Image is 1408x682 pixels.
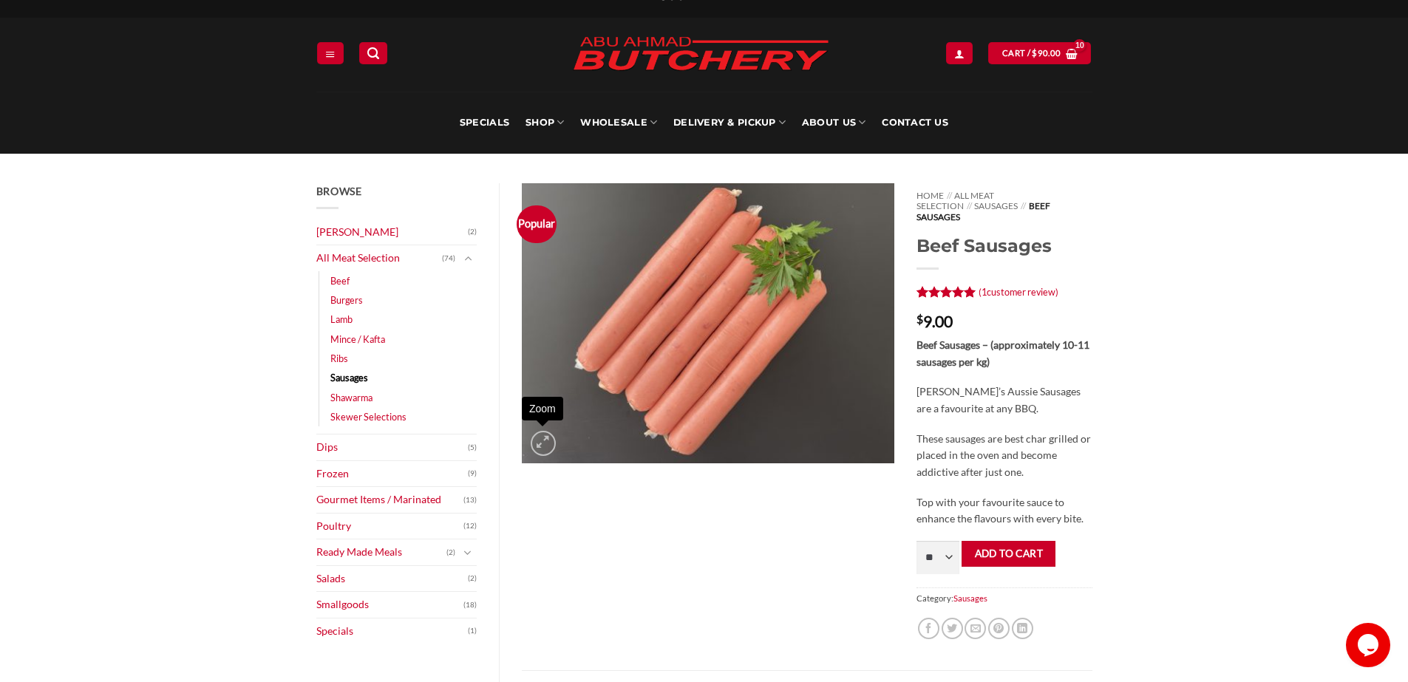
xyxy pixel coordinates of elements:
a: Wholesale [580,92,657,154]
a: Search [359,42,387,64]
a: Dips [316,434,469,460]
span: Cart / [1002,47,1061,60]
a: Shawarma [330,388,373,407]
a: Share on Facebook [918,618,939,639]
a: SHOP [526,92,564,154]
span: (1) [468,620,477,642]
a: Ready Made Meals [316,539,447,565]
span: 1 [916,286,924,304]
span: Beef Sausages [916,200,1050,222]
a: Home [916,190,944,201]
a: Pin on Pinterest [988,618,1010,639]
span: // [947,190,952,201]
a: Login [946,42,973,64]
strong: Beef Sausages – (approximately 10-11 sausages per kg) [916,338,1089,368]
a: Menu [317,42,344,64]
span: (2) [468,567,477,590]
a: Salads [316,566,469,592]
span: (9) [468,463,477,485]
img: Beef Sausages [522,183,894,463]
a: Smallgoods [316,592,464,618]
span: (18) [463,594,477,616]
span: (12) [463,515,477,537]
iframe: chat widget [1346,623,1393,667]
a: Beef [330,271,350,290]
a: Share on LinkedIn [1012,618,1033,639]
img: Abu Ahmad Butchery [560,27,841,83]
bdi: 90.00 [1032,48,1061,58]
a: Mince / Kafta [330,330,385,349]
a: Delivery & Pickup [673,92,786,154]
span: (2) [446,542,455,564]
div: Rated 5 out of 5 [916,286,976,300]
a: Share on Twitter [942,618,963,639]
a: All Meat Selection [316,245,443,271]
p: [PERSON_NAME]’s Aussie Sausages are a favourite at any BBQ. [916,383,1092,417]
a: Sausages [953,593,987,603]
a: Gourmet Items / Marinated [316,487,464,513]
h1: Beef Sausages [916,234,1092,257]
button: Add to cart [962,541,1055,567]
a: View cart [988,42,1091,64]
span: $ [1032,47,1037,60]
span: Category: [916,587,1092,609]
a: All Meat Selection [916,190,994,211]
span: Rated out of 5 based on customer rating [916,286,976,304]
a: Specials [460,92,509,154]
a: About Us [802,92,865,154]
bdi: 9.00 [916,312,953,330]
span: (5) [468,437,477,459]
a: (1customer review) [979,286,1058,298]
button: Toggle [459,545,477,561]
span: (13) [463,489,477,511]
span: (74) [442,248,455,270]
a: Sausages [330,368,368,387]
a: Ribs [330,349,348,368]
span: // [967,200,972,211]
button: Toggle [459,250,477,267]
p: Top with your favourite sauce to enhance the flavours with every bite. [916,494,1092,528]
a: Sausages [974,200,1018,211]
a: Frozen [316,461,469,487]
a: Contact Us [882,92,948,154]
span: 1 [982,286,987,298]
a: Zoom [531,431,556,456]
span: Browse [316,185,362,197]
a: Poultry [316,514,464,539]
a: Email to a Friend [965,618,986,639]
a: Specials [316,618,469,644]
span: $ [916,313,923,325]
a: Burgers [330,290,363,310]
a: Lamb [330,310,353,329]
a: [PERSON_NAME] [316,219,469,245]
a: Skewer Selections [330,407,407,426]
p: These sausages are best char grilled or placed in the oven and become addictive after just one. [916,431,1092,481]
span: // [1021,200,1026,211]
span: (2) [468,221,477,243]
